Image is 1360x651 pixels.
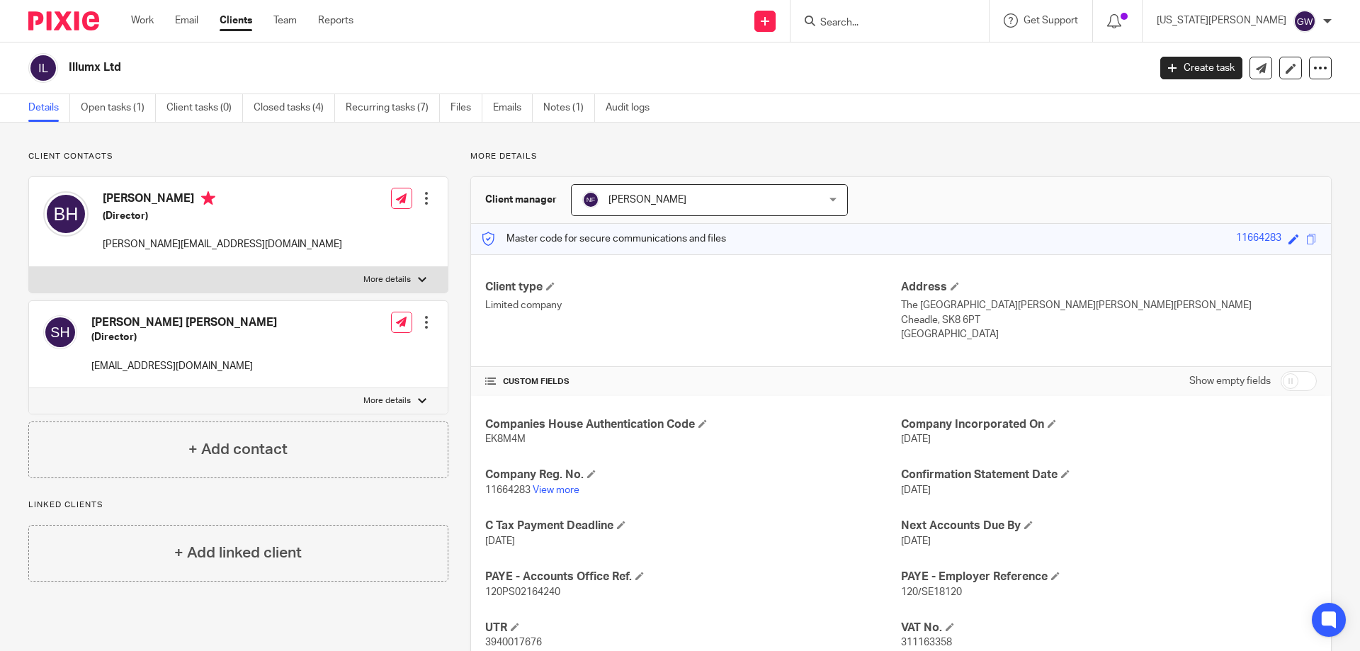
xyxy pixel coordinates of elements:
[103,209,342,223] h5: (Director)
[485,434,526,444] span: EK8M4M
[533,485,579,495] a: View more
[131,13,154,28] a: Work
[1160,57,1242,79] a: Create task
[901,570,1317,584] h4: PAYE - Employer Reference
[174,542,302,564] h4: + Add linked client
[543,94,595,122] a: Notes (1)
[582,191,599,208] img: svg%3E
[28,151,448,162] p: Client contacts
[901,587,962,597] span: 120/SE18120
[493,94,533,122] a: Emails
[81,94,156,122] a: Open tasks (1)
[28,94,70,122] a: Details
[901,313,1317,327] p: Cheadle, SK8 6PT
[1293,10,1316,33] img: svg%3E
[103,191,342,209] h4: [PERSON_NAME]
[901,417,1317,432] h4: Company Incorporated On
[91,330,277,344] h5: (Director)
[450,94,482,122] a: Files
[485,519,901,533] h4: C Tax Payment Deadline
[901,485,931,495] span: [DATE]
[901,621,1317,635] h4: VAT No.
[201,191,215,205] i: Primary
[901,638,952,647] span: 311163358
[901,280,1317,295] h4: Address
[175,13,198,28] a: Email
[363,274,411,285] p: More details
[1189,374,1271,388] label: Show empty fields
[103,237,342,251] p: [PERSON_NAME][EMAIL_ADDRESS][DOMAIN_NAME]
[470,151,1332,162] p: More details
[188,438,288,460] h4: + Add contact
[254,94,335,122] a: Closed tasks (4)
[485,536,515,546] span: [DATE]
[485,376,901,387] h4: CUSTOM FIELDS
[485,638,542,647] span: 3940017676
[346,94,440,122] a: Recurring tasks (7)
[1024,16,1078,26] span: Get Support
[901,434,931,444] span: [DATE]
[485,570,901,584] h4: PAYE - Accounts Office Ref.
[819,17,946,30] input: Search
[608,195,686,205] span: [PERSON_NAME]
[485,485,531,495] span: 11664283
[28,53,58,83] img: svg%3E
[901,536,931,546] span: [DATE]
[485,193,557,207] h3: Client manager
[28,11,99,30] img: Pixie
[318,13,353,28] a: Reports
[43,315,77,349] img: svg%3E
[363,395,411,407] p: More details
[1236,231,1281,247] div: 11664283
[485,587,560,597] span: 120PS02164240
[606,94,660,122] a: Audit logs
[485,280,901,295] h4: Client type
[485,621,901,635] h4: UTR
[482,232,726,246] p: Master code for secure communications and files
[91,359,277,373] p: [EMAIL_ADDRESS][DOMAIN_NAME]
[69,60,925,75] h2: Illumx Ltd
[220,13,252,28] a: Clients
[28,499,448,511] p: Linked clients
[1157,13,1286,28] p: [US_STATE][PERSON_NAME]
[166,94,243,122] a: Client tasks (0)
[91,315,277,330] h4: [PERSON_NAME] [PERSON_NAME]
[485,468,901,482] h4: Company Reg. No.
[901,298,1317,312] p: The [GEOGRAPHIC_DATA][PERSON_NAME][PERSON_NAME][PERSON_NAME]
[901,327,1317,341] p: [GEOGRAPHIC_DATA]
[901,468,1317,482] h4: Confirmation Statement Date
[485,417,901,432] h4: Companies House Authentication Code
[485,298,901,312] p: Limited company
[273,13,297,28] a: Team
[901,519,1317,533] h4: Next Accounts Due By
[43,191,89,237] img: svg%3E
